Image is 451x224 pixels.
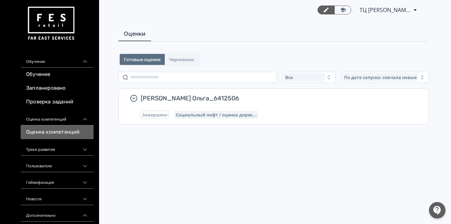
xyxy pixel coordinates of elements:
[21,139,94,156] div: Треки развития
[359,6,411,14] span: ТЦ Малибу Липецк СИН 6412506
[142,112,168,117] span: Завершено
[21,109,94,125] div: Оценка компетенций
[169,57,194,62] span: Черновики
[21,81,94,95] a: Запланировано
[341,72,429,83] button: По дате запуска: сначала новые
[124,30,146,38] span: Оценки
[285,75,293,80] span: Все
[176,112,257,117] span: Социальный лифт / оценка директора магазина
[21,189,94,205] div: Новости
[124,57,161,62] span: Готовые оценки
[21,125,94,139] a: Оценка компетенций
[21,68,94,81] a: Обучение
[141,94,412,102] span: [PERSON_NAME] Ольга_6412506
[344,75,417,80] span: По дате запуска: сначала новые
[21,95,94,109] a: Проверка заданий
[21,156,94,172] div: Пользователи
[334,5,351,14] a: Переключиться в режим ученика
[21,172,94,189] div: Геймификация
[165,54,198,65] button: Черновики
[120,54,165,65] button: Готовые оценки
[21,205,94,222] div: Дополнительно
[282,72,336,83] button: Все
[21,51,94,68] div: Обучение
[26,4,76,43] img: https://files.teachbase.ru/system/account/57463/logo/medium-936fc5084dd2c598f50a98b9cbe0469a.png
